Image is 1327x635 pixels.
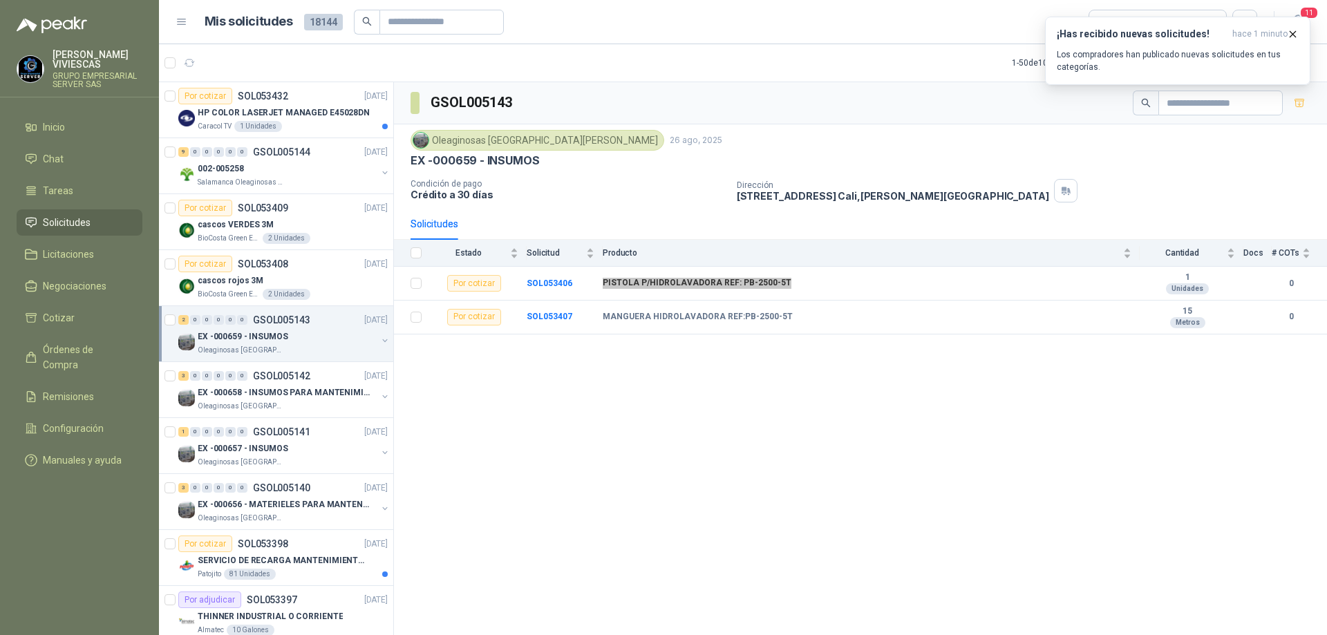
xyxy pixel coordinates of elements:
[159,194,393,250] a: Por cotizarSOL053409[DATE] Company Logocascos VERDES 3MBioCosta Green Energy S.A.S2 Unidades
[1170,317,1205,328] div: Metros
[527,248,583,258] span: Solicitud
[214,483,224,493] div: 0
[234,121,282,132] div: 1 Unidades
[190,371,200,381] div: 0
[527,278,572,288] a: SOL053406
[178,483,189,493] div: 3
[202,427,212,437] div: 0
[43,183,73,198] span: Tareas
[178,536,232,552] div: Por cotizar
[198,274,263,287] p: cascos rojos 3M
[198,513,285,524] p: Oleaginosas [GEOGRAPHIC_DATA][PERSON_NAME]
[198,498,370,511] p: EX -000656 - MATERIELES PARA MANTENIMIENTO MECANIC
[603,278,791,289] b: PISTOLA P/HIDROLAVADORA REF: PB-2500-5T
[178,256,232,272] div: Por cotizar
[304,14,343,30] span: 18144
[1272,277,1310,290] b: 0
[1140,240,1243,267] th: Cantidad
[178,222,195,238] img: Company Logo
[364,146,388,159] p: [DATE]
[198,121,232,132] p: Caracol TV
[263,289,310,300] div: 2 Unidades
[198,177,285,188] p: Salamanca Oleaginosas SAS
[1286,10,1310,35] button: 11
[1140,306,1235,317] b: 15
[364,258,388,271] p: [DATE]
[178,424,390,468] a: 1 0 0 0 0 0 GSOL005141[DATE] Company LogoEX -000657 - INSUMOSOleaginosas [GEOGRAPHIC_DATA][PERSON...
[190,315,200,325] div: 0
[411,189,726,200] p: Crédito a 30 días
[263,233,310,244] div: 2 Unidades
[253,427,310,437] p: GSOL005141
[253,147,310,157] p: GSOL005144
[225,147,236,157] div: 0
[1140,248,1224,258] span: Cantidad
[198,401,285,412] p: Oleaginosas [GEOGRAPHIC_DATA][PERSON_NAME]
[362,17,372,26] span: search
[178,315,189,325] div: 2
[737,180,1049,190] p: Dirección
[214,371,224,381] div: 0
[1272,310,1310,323] b: 0
[178,427,189,437] div: 1
[17,415,142,442] a: Configuración
[43,453,122,468] span: Manuales y ayuda
[1243,240,1272,267] th: Docs
[430,240,527,267] th: Estado
[1166,283,1209,294] div: Unidades
[17,447,142,473] a: Manuales y ayuda
[178,147,189,157] div: 9
[1045,17,1310,85] button: ¡Has recibido nuevas solicitudes!hace 1 minuto Los compradores han publicado nuevas solicitudes e...
[1098,15,1127,30] div: Todas
[190,427,200,437] div: 0
[238,259,288,269] p: SOL053408
[447,275,501,292] div: Por cotizar
[198,386,370,399] p: EX -000658 - INSUMOS PARA MANTENIMIENTO MECANICO
[43,389,94,404] span: Remisiones
[247,595,297,605] p: SOL053397
[17,114,142,140] a: Inicio
[1057,48,1299,73] p: Los compradores han publicado nuevas solicitudes en tus categorías.
[53,50,142,69] p: [PERSON_NAME] VIVIESCAS
[214,315,224,325] div: 0
[198,289,260,300] p: BioCosta Green Energy S.A.S
[214,427,224,437] div: 0
[737,190,1049,202] p: [STREET_ADDRESS] Cali , [PERSON_NAME][GEOGRAPHIC_DATA]
[198,233,260,244] p: BioCosta Green Energy S.A.S
[178,446,195,462] img: Company Logo
[43,151,64,167] span: Chat
[364,370,388,383] p: [DATE]
[178,334,195,350] img: Company Logo
[17,178,142,204] a: Tareas
[202,483,212,493] div: 0
[431,92,514,113] h3: GSOL005143
[214,147,224,157] div: 0
[17,337,142,378] a: Órdenes de Compra
[237,371,247,381] div: 0
[43,278,106,294] span: Negociaciones
[205,12,293,32] h1: Mis solicitudes
[198,442,288,455] p: EX -000657 - INSUMOS
[17,305,142,331] a: Cotizar
[17,56,44,82] img: Company Logo
[159,82,393,138] a: Por cotizarSOL053432[DATE] Company LogoHP COLOR LASERJET MANAGED E45028DNCaracol TV1 Unidades
[17,273,142,299] a: Negociaciones
[159,250,393,306] a: Por cotizarSOL053408[DATE] Company Logocascos rojos 3MBioCosta Green Energy S.A.S2 Unidades
[178,614,195,630] img: Company Logo
[198,218,274,231] p: cascos VERDES 3M
[225,371,236,381] div: 0
[178,88,232,104] div: Por cotizar
[178,278,195,294] img: Company Logo
[178,480,390,524] a: 3 0 0 0 0 0 GSOL005140[DATE] Company LogoEX -000656 - MATERIELES PARA MANTENIMIENTO MECANICOleagi...
[1272,240,1327,267] th: # COTs
[225,427,236,437] div: 0
[364,594,388,607] p: [DATE]
[237,483,247,493] div: 0
[1141,98,1151,108] span: search
[447,309,501,325] div: Por cotizar
[527,312,572,321] a: SOL053407
[43,247,94,262] span: Licitaciones
[17,209,142,236] a: Solicitudes
[364,482,388,495] p: [DATE]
